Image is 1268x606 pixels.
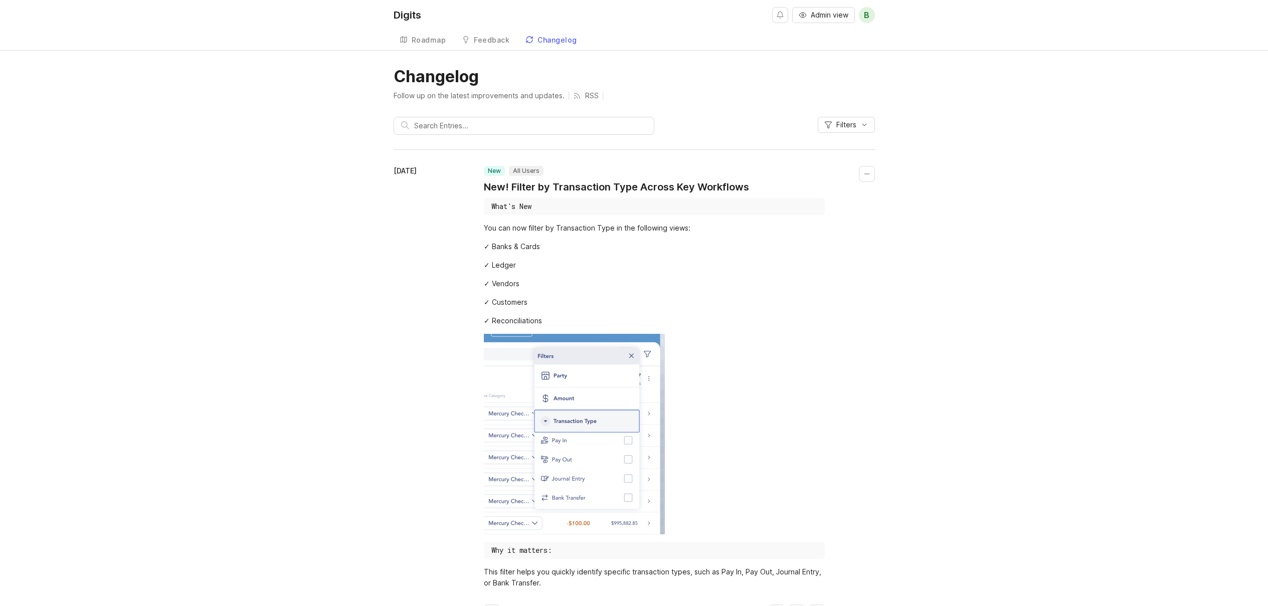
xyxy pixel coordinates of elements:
h1: Changelog [394,67,875,87]
div: This filter helps you quickly identify specific transaction types, such as Pay In, Pay Out, Journ... [484,566,825,588]
p: RSS [585,91,599,101]
button: B [859,7,875,23]
span: Filters [836,120,856,130]
a: Roadmap [394,30,452,51]
button: Admin view [792,7,855,23]
a: Changelog [519,30,583,51]
p: All Users [513,167,539,175]
div: What's New [484,198,825,215]
span: Admin view [811,10,848,20]
span: B [864,9,869,21]
a: RSS [573,91,599,101]
div: ✓ Reconciliations [484,315,825,326]
button: Collapse changelog entry [859,166,875,182]
a: New! Filter by Transaction Type Across Key Workflows [484,180,749,194]
div: You can now filter by Transaction Type in the following views: [484,223,825,234]
div: ✓ Banks & Cards [484,241,825,252]
div: ✓ Vendors [484,278,825,289]
p: new [488,167,501,175]
input: Search Entries... [414,120,647,131]
div: Roadmap [412,37,446,44]
a: Feedback [456,30,515,51]
div: ✓ Ledger [484,260,825,271]
button: Notifications [772,7,788,23]
div: Why it matters: [484,542,825,559]
div: ✓ Customers [484,297,825,308]
button: Filters [818,117,875,133]
img: YdcyRb1t43dKBmYwiX7wHaAKMBjR-2QtWg [484,334,665,534]
time: [DATE] [394,166,417,175]
div: Feedback [474,37,509,44]
div: Digits [394,10,421,20]
div: Changelog [537,37,577,44]
p: Follow up on the latest improvements and updates. [394,91,565,101]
